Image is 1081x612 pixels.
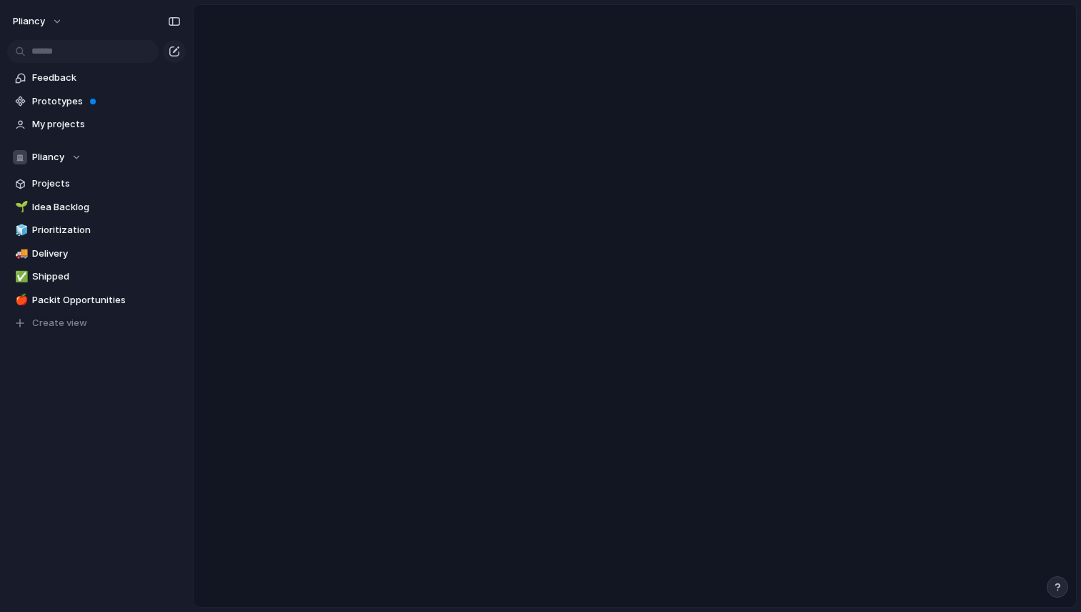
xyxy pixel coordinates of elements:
[7,266,186,287] a: ✅Shipped
[32,94,181,109] span: Prototypes
[32,177,181,191] span: Projects
[13,223,27,237] button: 🧊
[32,270,181,284] span: Shipped
[32,150,64,164] span: Pliancy
[32,247,181,261] span: Delivery
[7,243,186,265] a: 🚚Delivery
[13,270,27,284] button: ✅
[7,173,186,194] a: Projects
[32,293,181,307] span: Packit Opportunities
[15,292,25,308] div: 🍎
[7,91,186,112] a: Prototypes
[32,117,181,132] span: My projects
[13,247,27,261] button: 🚚
[13,293,27,307] button: 🍎
[15,245,25,262] div: 🚚
[7,197,186,218] a: 🌱Idea Backlog
[32,316,87,330] span: Create view
[7,147,186,168] button: Pliancy
[7,312,186,334] button: Create view
[15,222,25,239] div: 🧊
[7,290,186,311] a: 🍎Packit Opportunities
[32,200,181,214] span: Idea Backlog
[7,67,186,89] a: Feedback
[6,10,70,33] button: Pliancy
[32,71,181,85] span: Feedback
[7,114,186,135] a: My projects
[32,223,181,237] span: Prioritization
[13,200,27,214] button: 🌱
[13,14,45,29] span: Pliancy
[7,219,186,241] a: 🧊Prioritization
[15,199,25,215] div: 🌱
[15,269,25,285] div: ✅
